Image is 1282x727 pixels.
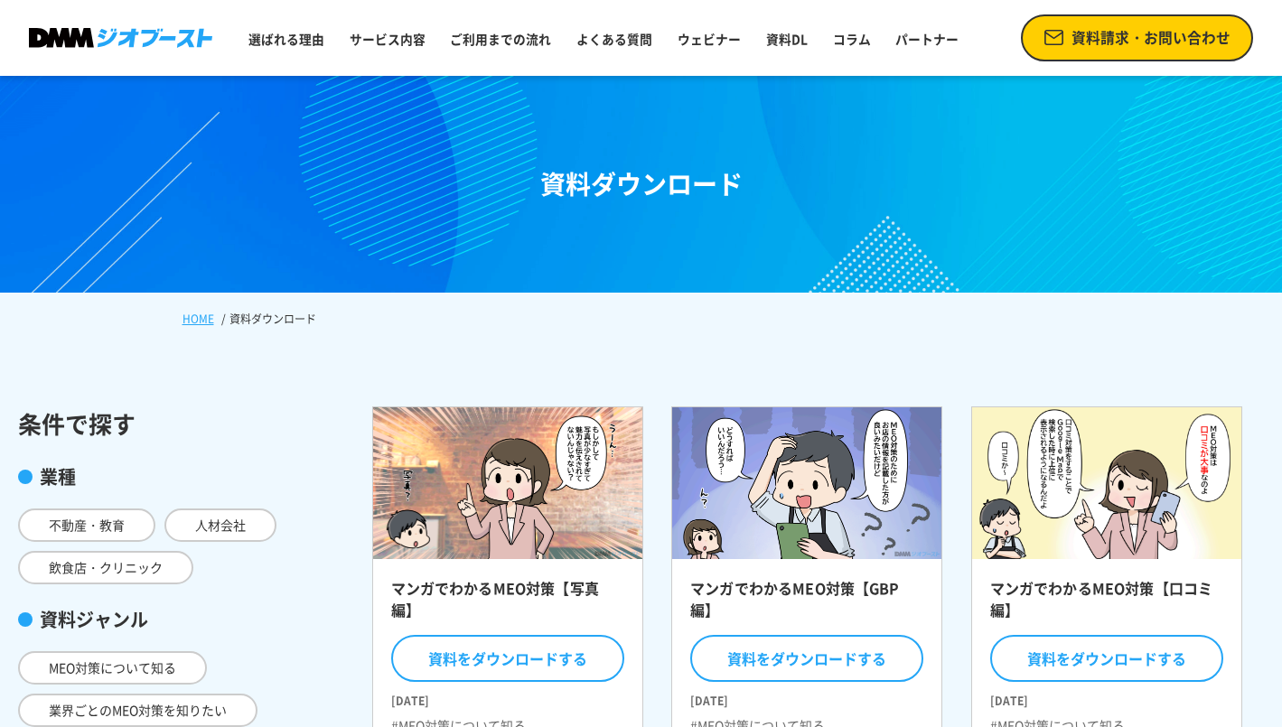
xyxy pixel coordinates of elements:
[540,165,743,203] h1: 資料ダウンロード
[18,463,343,490] div: 業種
[18,651,207,685] span: MEO対策について知る
[1021,14,1253,61] a: 資料請求・お問い合わせ
[342,23,433,55] a: サービス内容
[164,508,276,542] span: 人材会社
[990,685,1223,709] time: [DATE]
[443,23,558,55] a: ご利用までの流れ
[18,551,193,584] span: 飲食店・クリニック
[18,606,343,633] div: 資料ジャンル
[990,635,1223,682] button: 資料をダウンロードする
[241,23,332,55] a: 選ばれる理由
[391,635,624,682] button: 資料をダウンロードする
[218,311,320,327] li: 資料ダウンロード
[29,28,213,48] img: DMMジオブースト
[18,406,343,442] div: 条件で探す
[569,23,660,55] a: よくある質問
[690,635,923,682] button: 資料をダウンロードする
[391,685,624,709] time: [DATE]
[1071,27,1231,49] span: 資料請求・お問い合わせ
[391,577,624,631] h2: マンガでわかるMEO対策【写真編】
[690,685,923,709] time: [DATE]
[18,694,257,727] span: 業界ごとのMEO対策を知りたい
[888,23,966,55] a: パートナー
[182,311,214,327] a: HOME
[759,23,815,55] a: 資料DL
[990,577,1223,631] h2: マンガでわかるMEO対策【口コミ編】
[670,23,748,55] a: ウェビナー
[18,508,155,542] span: 不動産・教育
[826,23,878,55] a: コラム
[690,577,923,631] h2: マンガでわかるMEO対策【GBP編】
